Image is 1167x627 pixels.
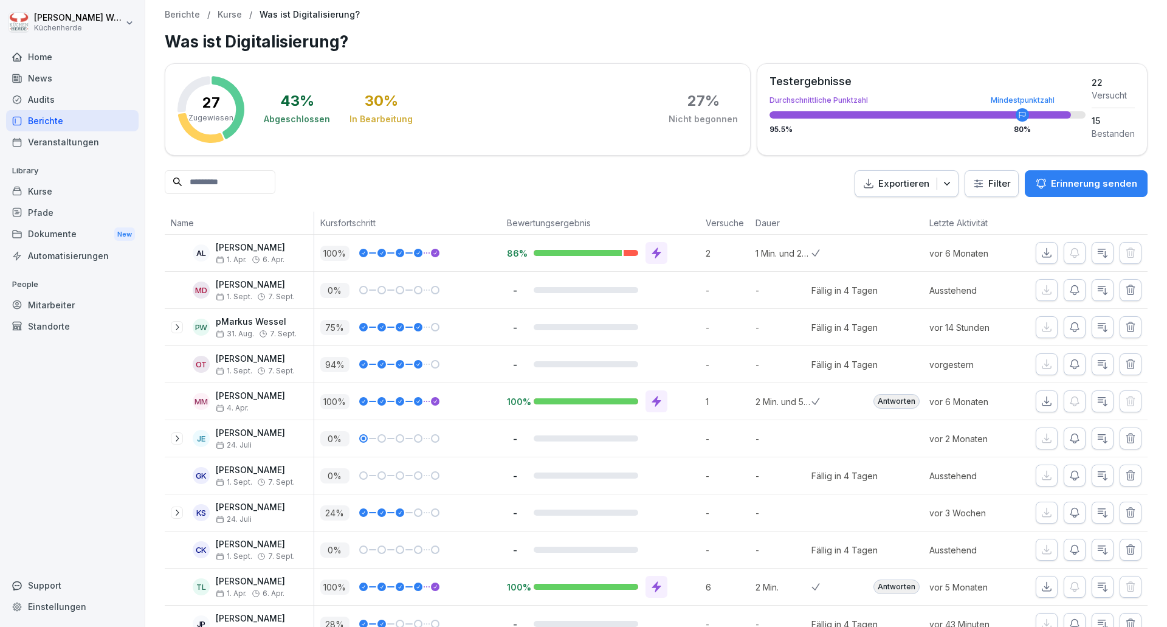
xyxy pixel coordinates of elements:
[756,247,811,260] p: 1 Min. und 23 Sek.
[280,94,314,108] div: 43 %
[769,126,1086,133] div: 95.5 %
[507,285,524,296] p: -
[929,581,1017,594] p: vor 5 Monaten
[193,541,210,558] div: CK
[216,441,252,449] span: 24. Juli
[216,502,285,513] p: [PERSON_NAME]
[6,89,139,110] a: Audits
[6,46,139,68] div: Home
[216,589,247,598] span: 1. Apr.
[929,321,1017,334] p: vor 14 Stunden
[263,589,284,598] span: 6. Apr.
[216,552,252,561] span: 1. Sept.
[756,217,805,229] p: Dauer
[811,321,878,334] div: Fällig in 4 Tagen
[1092,114,1135,127] div: 15
[216,255,247,264] span: 1. Apr.
[929,247,1017,260] p: vor 6 Monaten
[706,395,749,408] p: 1
[6,596,139,617] a: Einstellungen
[811,358,878,371] div: Fällig in 4 Tagen
[207,10,210,20] p: /
[965,171,1018,197] button: Filter
[320,217,495,229] p: Kursfortschritt
[507,322,524,333] p: -
[216,354,295,364] p: [PERSON_NAME]
[929,395,1017,408] p: vor 6 Monaten
[1092,76,1135,89] div: 22
[6,131,139,153] a: Veranstaltungen
[706,321,749,334] p: -
[706,284,749,297] p: -
[216,391,285,401] p: [PERSON_NAME]
[756,544,811,556] p: -
[320,283,349,298] p: 0 %
[1014,126,1031,133] div: 80 %
[320,542,349,558] p: 0 %
[34,24,123,32] p: Küchenherde
[929,544,1017,556] p: Ausstehend
[706,432,749,445] p: -
[507,359,524,370] p: -
[216,280,295,290] p: [PERSON_NAME]
[769,97,1086,104] div: Durchschnittliche Punktzahl
[249,10,252,20] p: /
[507,433,524,445] p: -
[216,515,252,524] span: 24. Juli
[507,217,694,229] p: Bewertungsergebnis
[6,110,139,131] a: Berichte
[165,30,1148,54] h1: Was ist Digitalisierung?
[216,367,252,375] span: 1. Sept.
[756,507,811,519] p: -
[1051,177,1137,190] p: Erinnerung senden
[193,319,210,336] div: pW
[216,577,285,587] p: [PERSON_NAME]
[320,505,349,521] p: 24 %
[769,76,1086,87] div: Testergebnisse
[6,316,139,337] div: Standorte
[320,246,349,261] p: 100 %
[193,244,210,262] div: AL
[929,469,1017,482] p: Ausstehend
[811,544,878,556] div: Fällig in 4 Tagen
[929,358,1017,371] p: vorgestern
[706,469,749,482] p: -
[972,178,1011,190] div: Filter
[6,68,139,89] div: News
[193,467,210,484] div: GK
[873,580,920,594] div: Antworten
[6,575,139,596] div: Support
[756,469,811,482] p: -
[706,544,749,556] p: -
[507,544,524,556] p: -
[929,284,1017,297] p: Ausstehend
[218,10,242,20] a: Kurse
[878,177,929,191] p: Exportieren
[706,507,749,519] p: -
[216,243,285,253] p: [PERSON_NAME]
[216,330,254,338] span: 31. Aug.
[6,202,139,223] a: Pfade
[706,217,743,229] p: Versuche
[34,13,123,23] p: [PERSON_NAME] Wessel
[6,245,139,266] a: Automatisierungen
[6,275,139,294] p: People
[320,394,349,409] p: 100 %
[706,581,749,594] p: 6
[687,94,720,108] div: 27 %
[929,217,1011,229] p: Letzte Aktivität
[756,321,811,334] p: -
[6,294,139,316] a: Mitarbeiter
[270,330,297,338] span: 7. Sept.
[811,284,878,297] div: Fällig in 4 Tagen
[216,317,297,327] p: pMarkus Wessel
[991,97,1055,104] div: Mindestpunktzahl
[320,357,349,372] p: 94 %
[320,580,349,595] p: 100 %
[320,320,349,335] p: 75 %
[1025,170,1148,197] button: Erinnerung senden
[114,227,135,241] div: New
